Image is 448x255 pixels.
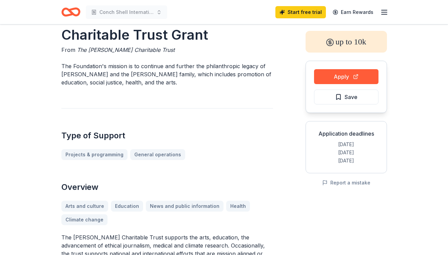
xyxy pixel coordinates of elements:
button: Conch Shell International Film Fest [86,5,167,19]
h1: The [PERSON_NAME] Charitable Trust Grant [61,6,273,44]
a: Start free trial [275,6,326,18]
a: Home [61,4,80,20]
span: Conch Shell International Film Fest [99,8,154,16]
div: Application deadlines [311,130,381,138]
div: [DATE] [311,149,381,157]
button: Report a mistake [322,179,370,187]
button: Save [314,90,378,104]
div: [DATE] [311,157,381,165]
div: up to 10k [306,31,387,53]
p: The Foundation's mission is to continue and further the philanthropic legacy of [PERSON_NAME] and... [61,62,273,86]
div: From [61,46,273,54]
a: General operations [130,149,185,160]
a: Earn Rewards [329,6,377,18]
h2: Overview [61,182,273,193]
span: Save [345,93,357,101]
span: The [PERSON_NAME] Charitable Trust [77,46,175,53]
button: Apply [314,69,378,84]
h2: Type of Support [61,130,273,141]
div: [DATE] [311,140,381,149]
a: Projects & programming [61,149,128,160]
